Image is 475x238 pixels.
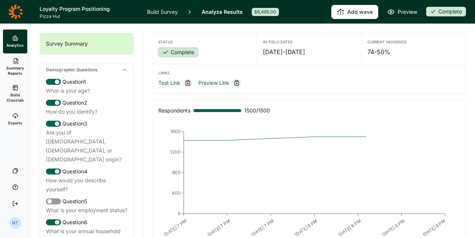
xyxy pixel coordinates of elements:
div: Copy link [183,78,192,87]
tspan: 400 [172,190,181,196]
span: Exports [8,120,22,126]
a: Preview [387,7,417,16]
div: Question 4 [46,167,127,176]
div: Demographic Questions [40,64,133,76]
div: 74-50% [367,47,459,56]
div: Copy link [232,78,241,87]
text: [DATE] 7 PM [207,218,232,238]
button: Add wave [331,5,378,19]
div: Question 5 [46,197,127,206]
div: Survey Summary [40,33,133,54]
div: NT [9,217,21,229]
tspan: 0 [178,211,181,216]
div: Status [158,39,251,44]
tspan: 1600 [170,129,181,134]
div: Respondents [158,106,190,115]
div: How do you identify? [46,107,127,116]
button: Complete [426,7,466,17]
div: How would you describe yourself? [46,176,127,194]
div: Question 1 [46,77,127,86]
div: [DATE] - [DATE] [263,47,355,56]
button: Complete [158,47,198,58]
text: [DATE] 8 PM [337,218,362,238]
span: Summary Reports [6,65,24,76]
tspan: 1200 [170,149,181,155]
span: Pizza Hut [40,13,138,19]
div: What is your employment status? [46,206,127,215]
a: Exports [3,107,27,131]
div: In-Field Dates [263,39,355,44]
text: [DATE] 7 PM [250,218,275,238]
a: Preview Link [198,78,229,87]
div: Links [158,70,459,75]
a: Test Link [158,78,180,87]
a: Summary Reports [3,53,27,80]
h1: Loyalty Program Positioning [40,4,138,13]
div: Question 2 [46,98,127,107]
span: Preview [398,7,417,16]
div: Question 3 [46,119,127,128]
div: What is your age? [46,86,127,95]
text: [DATE] 7 PM [163,218,188,238]
text: [DATE] 8 PM [381,218,406,238]
div: Are you of [DEMOGRAPHIC_DATA], [DEMOGRAPHIC_DATA], or [DEMOGRAPHIC_DATA] origin? [46,128,127,164]
text: [DATE] 9 PM [422,218,447,238]
div: $6,465.00 [252,8,279,16]
tspan: 800 [172,170,181,175]
text: [DATE] 8 PM [294,218,319,238]
a: Analytics [3,30,27,53]
span: 1500 / 1500 [244,106,270,115]
div: Complete [158,47,198,57]
div: Current Incidence [367,39,459,44]
div: Question 6 [46,218,127,227]
span: Build Crosstab [6,92,24,103]
a: Build Crosstab [3,80,27,107]
span: Analytics [6,43,24,48]
div: Complete [426,7,466,16]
